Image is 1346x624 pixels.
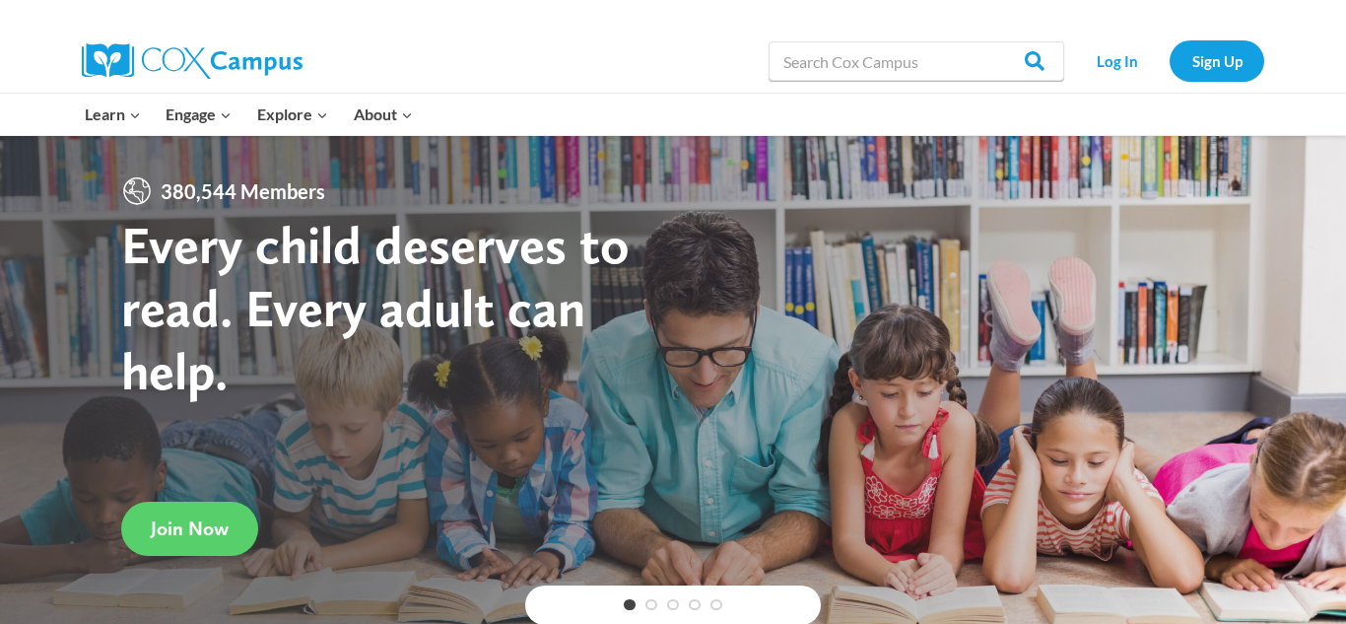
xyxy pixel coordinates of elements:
[667,599,679,611] a: 3
[1170,40,1264,81] a: Sign Up
[151,517,229,540] span: Join Now
[624,599,636,611] a: 1
[72,94,425,135] nav: Primary Navigation
[769,41,1064,81] input: Search Cox Campus
[257,102,328,127] span: Explore
[85,102,141,127] span: Learn
[689,599,701,611] a: 4
[166,102,232,127] span: Engage
[121,213,630,401] strong: Every child deserves to read. Every adult can help.
[82,43,303,79] img: Cox Campus
[710,599,722,611] a: 5
[1074,40,1160,81] a: Log In
[153,175,333,207] span: 380,544 Members
[354,102,413,127] span: About
[121,502,258,556] a: Join Now
[1074,40,1264,81] nav: Secondary Navigation
[645,599,657,611] a: 2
